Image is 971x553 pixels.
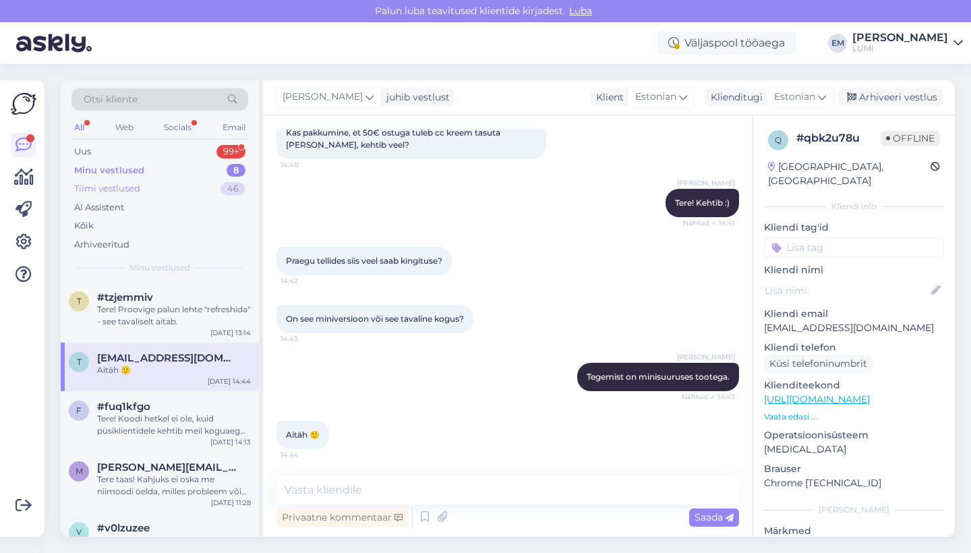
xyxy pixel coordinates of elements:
[381,90,450,105] div: juhib vestlust
[852,32,963,54] a: [PERSON_NAME]LUMI
[281,160,331,170] span: 14:40
[281,334,331,344] span: 14:43
[216,145,245,158] div: 99+
[796,130,881,146] div: # qbk2u78u
[129,262,190,274] span: Minu vestlused
[71,119,87,136] div: All
[587,372,730,382] span: Tegemist on minisuuruses tootega.
[76,405,82,415] span: f
[74,182,140,196] div: Tiimi vestlused
[74,164,144,177] div: Minu vestlused
[276,508,408,527] div: Privaatne kommentaar
[74,219,94,233] div: Kõik
[210,437,251,447] div: [DATE] 14:13
[11,91,36,117] img: Askly Logo
[281,450,331,460] span: 14:44
[77,296,82,306] span: t
[565,5,596,17] span: Luba
[839,88,943,107] div: Arhiveeri vestlus
[74,238,129,252] div: Arhiveeritud
[764,428,944,442] p: Operatsioonisüsteem
[683,218,735,228] span: Nähtud ✓ 14:41
[97,473,251,498] div: Tere taas! Kahjuks ei oska me niimoodi öelda, milles probleem võib olla. Kui teil oleks võimalik ...
[208,376,251,386] div: [DATE] 14:44
[220,119,248,136] div: Email
[764,355,873,373] div: Küsi telefoninumbrit
[764,307,944,321] p: Kliendi email
[764,341,944,355] p: Kliendi telefon
[881,131,940,146] span: Offline
[97,534,251,546] div: Tänan!
[764,442,944,457] p: [MEDICAL_DATA]
[635,90,676,105] span: Estonian
[677,352,735,362] span: [PERSON_NAME]
[161,119,194,136] div: Socials
[76,527,82,537] span: v
[764,504,944,516] div: [PERSON_NAME]
[97,352,237,364] span: Triinuhamburg@gmail.com
[286,256,442,266] span: Praegu tellides siis veel saab kingituse?
[764,378,944,392] p: Klienditeekond
[97,413,251,437] div: Tere! Koodi hetkel ei ole, kuid püsiklientidele kehtib meil koguaeg soodustus, mis lojaalsusprogr...
[764,200,944,212] div: Kliendi info
[74,145,91,158] div: Uus
[283,90,363,105] span: [PERSON_NAME]
[764,393,870,405] a: [URL][DOMAIN_NAME]
[852,43,948,54] div: LUMI
[84,92,138,107] span: Otsi kliente
[211,498,251,508] div: [DATE] 11:28
[281,276,331,286] span: 14:42
[764,462,944,476] p: Brauser
[97,364,251,376] div: Aitäh 🙂
[764,321,944,335] p: [EMAIL_ADDRESS][DOMAIN_NAME]
[97,401,150,413] span: #fuq1kfgo
[97,303,251,328] div: Tere! Proovige palun lehte "refreshida" - see tavaliselt aitab.
[775,135,782,145] span: q
[764,476,944,490] p: Chrome [TECHNICAL_ID]
[97,522,150,534] span: #v0lzuzee
[705,90,763,105] div: Klienditugi
[97,291,153,303] span: #tzjemmiv
[591,90,624,105] div: Klient
[675,198,730,208] span: Tere! Kehtib :)
[77,357,82,367] span: T
[765,283,929,298] input: Lisa nimi
[286,430,320,440] span: Aitäh 🙂
[682,392,735,402] span: Nähtud ✓ 14:43
[657,31,796,55] div: Väljaspool tööaega
[97,461,237,473] span: marje.soot@gmail.com
[768,160,931,188] div: [GEOGRAPHIC_DATA], [GEOGRAPHIC_DATA]
[677,178,735,188] span: [PERSON_NAME]
[764,411,944,423] p: Vaata edasi ...
[113,119,136,136] div: Web
[286,314,464,324] span: On see miniversioon või see tavaline kogus?
[227,164,245,177] div: 8
[764,221,944,235] p: Kliendi tag'id
[695,511,734,523] span: Saada
[220,182,245,196] div: 46
[852,32,948,43] div: [PERSON_NAME]
[764,237,944,258] input: Lisa tag
[774,90,815,105] span: Estonian
[764,524,944,538] p: Märkmed
[828,34,847,53] div: EM
[76,466,83,476] span: m
[210,328,251,338] div: [DATE] 13:14
[764,263,944,277] p: Kliendi nimi
[74,201,124,214] div: AI Assistent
